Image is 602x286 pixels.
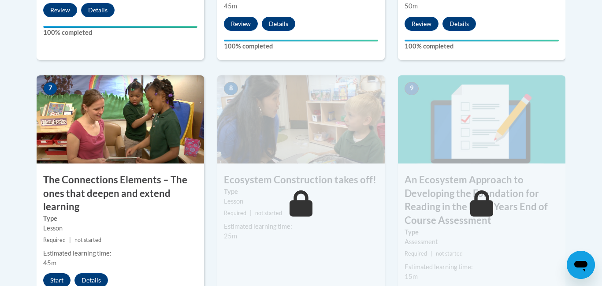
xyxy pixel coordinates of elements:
[217,75,385,163] img: Course Image
[262,17,295,31] button: Details
[405,227,559,237] label: Type
[43,82,57,95] span: 7
[224,222,378,231] div: Estimated learning time:
[224,187,378,197] label: Type
[398,75,565,163] img: Course Image
[43,214,197,223] label: Type
[224,197,378,206] div: Lesson
[405,41,559,51] label: 100% completed
[250,210,252,216] span: |
[43,259,56,267] span: 45m
[37,75,204,163] img: Course Image
[405,262,559,272] div: Estimated learning time:
[224,2,237,10] span: 45m
[255,210,282,216] span: not started
[431,250,432,257] span: |
[43,3,77,17] button: Review
[74,237,101,243] span: not started
[37,173,204,214] h3: The Connections Elements – The ones that deepen and extend learning
[224,40,378,41] div: Your progress
[43,223,197,233] div: Lesson
[436,250,463,257] span: not started
[405,250,427,257] span: Required
[43,249,197,258] div: Estimated learning time:
[405,237,559,247] div: Assessment
[405,17,438,31] button: Review
[43,26,197,28] div: Your progress
[224,210,246,216] span: Required
[69,237,71,243] span: |
[398,173,565,227] h3: An Ecosystem Approach to Developing the Foundation for Reading in the Early Years End of Course A...
[43,28,197,37] label: 100% completed
[442,17,476,31] button: Details
[405,2,418,10] span: 50m
[224,232,237,240] span: 25m
[405,40,559,41] div: Your progress
[224,41,378,51] label: 100% completed
[224,17,258,31] button: Review
[405,273,418,280] span: 15m
[81,3,115,17] button: Details
[224,82,238,95] span: 8
[217,173,385,187] h3: Ecosystem Construction takes off!
[567,251,595,279] iframe: Button to launch messaging window
[43,237,66,243] span: Required
[405,82,419,95] span: 9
